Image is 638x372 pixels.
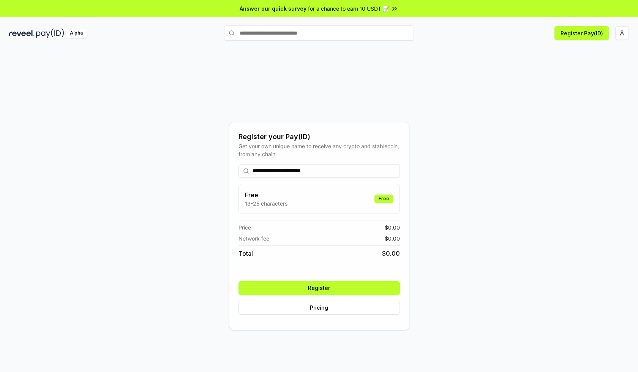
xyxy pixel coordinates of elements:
span: $ 0.00 [385,234,400,242]
div: Register your Pay(ID) [238,131,400,142]
span: Total [238,249,253,258]
span: for a chance to earn 10 USDT 📝 [308,5,389,13]
span: Network fee [238,234,269,242]
img: pay_id [36,28,64,38]
span: $ 0.00 [382,249,400,258]
div: Free [374,195,393,203]
img: reveel_dark [9,28,35,38]
button: Register Pay(ID) [554,26,609,40]
button: Register [238,281,400,295]
span: Price [238,223,251,231]
span: Answer our quick survey [240,5,306,13]
span: $ 0.00 [385,223,400,231]
div: Get your own unique name to receive any crypto and stablecoin, from any chain [238,142,400,158]
p: 13-25 characters [245,199,287,207]
div: Alpha [66,28,87,38]
h3: Free [245,190,287,199]
button: Pricing [238,301,400,315]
